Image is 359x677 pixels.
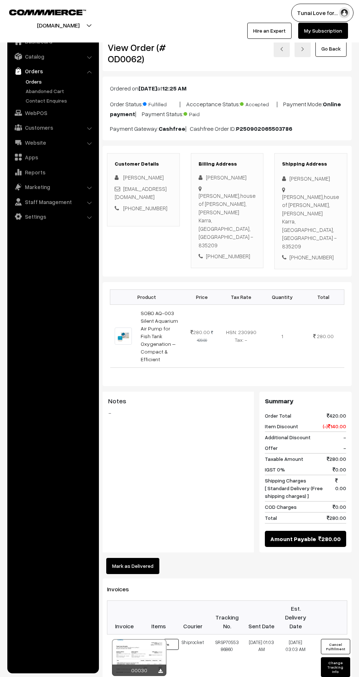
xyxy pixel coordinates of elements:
[112,665,166,676] div: 00030
[9,7,73,16] a: COMMMERCE
[123,205,167,211] a: [PHONE_NUMBER]
[333,466,346,473] span: 0.00
[115,161,172,167] h3: Customer Details
[265,455,303,463] span: Taxable Amount
[265,433,311,441] span: Additional Discount
[226,329,256,343] span: HSN: 230990 Tax: -
[265,514,277,522] span: Total
[141,600,176,634] th: Items
[315,41,347,57] a: Go Back
[265,422,298,430] span: Item Discount
[327,455,346,463] span: 280.00
[265,397,346,405] h3: Summary
[282,253,340,262] div: [PHONE_NUMBER]
[184,289,221,304] th: Price
[9,64,96,78] a: Orders
[303,289,344,304] th: Total
[24,87,96,95] a: Abandoned Cart
[110,289,184,304] th: Product
[108,408,248,417] blockquote: -
[108,397,248,405] h3: Notes
[278,600,313,634] th: Est. Delivery Date
[9,166,96,179] a: Reports
[240,99,277,108] span: Accepted
[270,534,316,543] span: Amount Payable
[265,444,278,452] span: Offer
[282,161,340,167] h3: Shipping Address
[123,174,164,181] span: [PERSON_NAME]
[107,585,138,593] span: Invoices
[159,125,185,132] b: Cashfree
[333,503,346,511] span: 0.00
[262,289,303,304] th: Quantity
[162,85,186,92] b: 12:25 AM
[210,600,244,634] th: Tracking No.
[221,289,262,304] th: Tax Rate
[9,121,96,134] a: Customers
[321,639,350,654] button: Cancel Fulfillment
[176,600,210,634] th: Courier
[110,124,344,133] p: Payment Gateway: | Cashfree Order ID:
[244,600,279,634] th: Sent Date
[199,252,256,260] div: [PHONE_NUMBER]
[339,7,350,18] img: user
[335,477,346,500] span: 0.00
[141,310,178,362] a: SOBO AQ-003 Silent Aquarium Air Pump for Fish Tank Oxygenation – Compact & Efficient
[343,444,346,452] span: -
[300,47,305,51] img: right-arrow.png
[199,192,256,249] div: [PERSON_NAME],house of [PERSON_NAME], [PERSON_NAME] Karra, [GEOGRAPHIC_DATA], [GEOGRAPHIC_DATA] -...
[265,503,297,511] span: COD Charges
[298,23,348,39] a: My Subscription
[143,99,179,108] span: Fulfilled
[265,466,285,473] span: IGST 0%
[317,333,334,339] span: 280.00
[9,195,96,208] a: Staff Management
[323,422,346,430] span: (-) 140.00
[24,97,96,104] a: Contact Enquires
[9,10,86,15] img: COMMMERCE
[106,558,159,574] button: Mark as Delivered
[280,47,284,51] img: left-arrow.png
[110,84,344,93] p: Ordered on at
[9,136,96,149] a: Website
[115,185,167,200] a: [EMAIL_ADDRESS][DOMAIN_NAME]
[108,42,180,64] h2: View Order (# OD0062)
[9,106,96,119] a: WebPOS
[327,514,346,522] span: 280.00
[327,412,346,419] span: 420.00
[199,161,256,167] h3: Billing Address
[343,433,346,441] span: -
[184,108,220,118] span: Paid
[321,657,350,677] button: Change Tracking Info
[199,173,256,182] div: [PERSON_NAME]
[265,412,291,419] span: Order Total
[318,534,341,543] span: 280.00
[138,85,157,92] b: [DATE]
[9,50,96,63] a: Catalog
[236,125,292,132] b: P250902065503786
[9,151,96,164] a: Apps
[115,328,132,345] img: AQ-003-Sobo-single-outlet-air-pump-2.jpg
[190,329,210,335] span: 280.00
[11,16,105,34] button: [DOMAIN_NAME]
[9,210,96,223] a: Settings
[9,180,96,193] a: Marketing
[265,477,335,500] span: Shipping Charges [ Standard Delivery (Free shipping charges) ]
[107,600,142,634] th: Invoice
[282,193,340,251] div: [PERSON_NAME],house of [PERSON_NAME], [PERSON_NAME] Karra, [GEOGRAPHIC_DATA], [GEOGRAPHIC_DATA] -...
[282,174,340,183] div: [PERSON_NAME]
[291,4,354,22] button: Tunai Love for…
[281,333,283,339] span: 1
[110,99,344,118] p: Order Status: | Accceptance Status: | Payment Mode: | Payment Status:
[247,23,292,39] a: Hire an Expert
[24,78,96,85] a: Orders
